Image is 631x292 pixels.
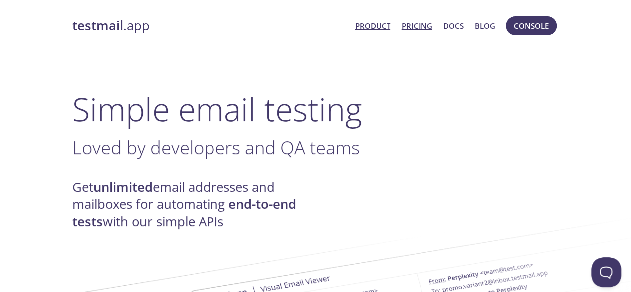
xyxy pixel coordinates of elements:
a: Docs [443,19,464,32]
span: Console [514,19,549,32]
a: Blog [475,19,495,32]
h4: Get email addresses and mailboxes for automating with our simple APIs [72,179,316,230]
a: Pricing [401,19,432,32]
span: Loved by developers and QA teams [72,135,360,160]
button: Console [506,16,557,35]
strong: unlimited [93,178,153,196]
a: Product [355,19,390,32]
h1: Simple email testing [72,90,559,128]
iframe: Help Scout Beacon - Open [591,257,621,287]
strong: end-to-end tests [72,195,296,230]
a: testmail.app [72,17,347,34]
strong: testmail [72,17,123,34]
